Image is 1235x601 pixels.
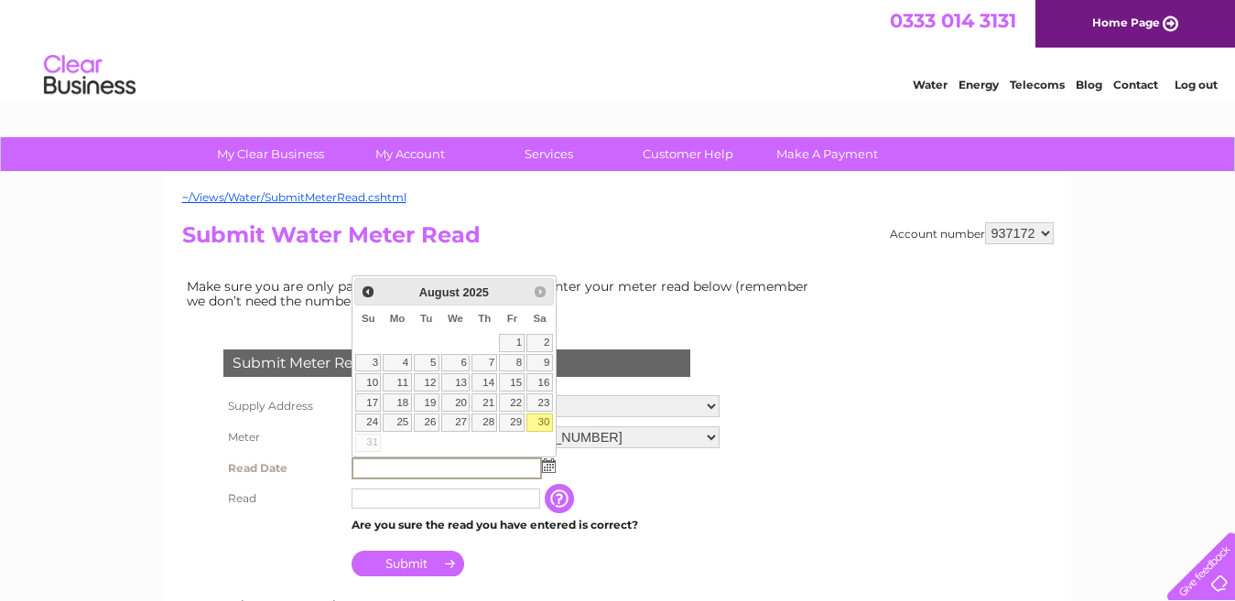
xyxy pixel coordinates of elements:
a: My Account [334,137,485,171]
td: Are you sure the read you have entered is correct? [347,513,724,537]
a: Telecoms [1010,78,1065,91]
a: Water [913,78,948,91]
a: 15 [499,373,525,392]
a: Energy [959,78,999,91]
a: 3 [355,354,381,372]
span: Sunday [362,313,375,324]
a: Contact [1113,78,1158,91]
div: Clear Business is a trading name of Verastar Limited (registered in [GEOGRAPHIC_DATA] No. 3667643... [186,10,1051,89]
td: Make sure you are only paying for what you use. Simply enter your meter read below (remember we d... [182,274,823,313]
div: Submit Meter Read [223,349,690,377]
a: 8 [499,354,525,372]
a: 16 [526,373,552,392]
a: 30 [526,413,552,432]
a: 5 [414,354,439,372]
a: 25 [383,413,411,432]
a: 17 [355,393,381,412]
a: 9 [526,354,552,372]
a: 28 [471,413,497,432]
a: My Clear Business [195,137,346,171]
a: 2 [526,334,552,352]
a: 22 [499,393,525,412]
th: Meter [219,422,347,453]
a: 20 [441,393,471,412]
input: Information [545,484,578,513]
a: 18 [383,393,411,412]
a: Prev [357,281,378,302]
h2: Submit Water Meter Read [182,222,1054,257]
a: 12 [414,373,439,392]
img: logo.png [43,48,136,103]
a: 7 [471,354,497,372]
a: 27 [441,413,471,432]
a: 10 [355,373,381,392]
span: Friday [507,313,518,324]
a: 4 [383,354,411,372]
a: 21 [471,393,497,412]
span: Prev [361,284,375,299]
a: ~/Views/Water/SubmitMeterRead.cshtml [182,190,406,204]
th: Supply Address [219,391,347,422]
span: Monday [390,313,406,324]
span: Tuesday [420,313,432,324]
th: Read Date [219,453,347,484]
th: Read [219,484,347,513]
span: Wednesday [448,313,463,324]
span: Saturday [534,313,547,324]
a: Customer Help [612,137,764,171]
a: Log out [1175,78,1218,91]
a: 6 [441,354,471,372]
a: 14 [471,373,497,392]
span: 2025 [462,285,488,299]
a: Blog [1076,78,1102,91]
span: Thursday [478,313,491,324]
a: 0333 014 3131 [890,9,1016,32]
a: 13 [441,373,471,392]
a: 24 [355,413,381,432]
a: 1 [499,334,525,352]
a: 11 [383,373,411,392]
img: ... [542,458,556,473]
a: 23 [526,393,552,412]
div: Account number [890,222,1054,244]
input: Submit [352,551,464,576]
span: August [419,285,460,299]
a: Services [473,137,624,171]
a: 19 [414,393,439,412]
a: Make A Payment [752,137,903,171]
a: 29 [499,413,525,432]
a: 26 [414,413,439,432]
